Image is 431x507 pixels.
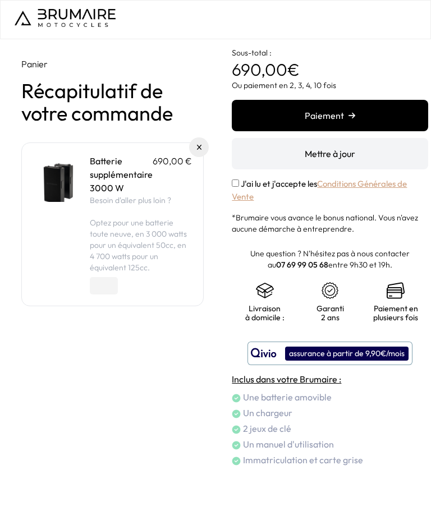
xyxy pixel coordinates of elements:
[232,425,241,434] img: check.png
[90,155,153,180] a: Batterie supplémentaire
[251,347,277,360] img: logo qivio
[373,304,418,322] p: Paiement en plusieurs fois
[232,390,428,404] li: Une batterie amovible
[232,212,428,234] p: *Brumaire vous avance le bonus national. Vous n'avez aucune démarche à entreprendre.
[232,80,428,91] p: Ou paiement en 2, 3, 4, 10 fois
[232,437,428,451] li: Un manuel d'utilisation
[321,282,339,299] img: certificat-de-garantie.png
[232,39,428,80] p: €
[232,406,428,420] li: Un chargeur
[247,342,412,365] button: assurance à partir de 9,90€/mois
[232,178,407,202] a: Conditions Générales de Vente
[90,218,187,273] span: Optez pour une batterie toute neuve, en 3 000 watts pour un équivalent 50cc, en 4 700 watts pour ...
[232,48,272,58] span: Sous-total :
[232,457,241,465] img: check.png
[276,260,328,270] a: 07 69 99 05 68
[232,409,241,418] img: check.png
[232,422,428,435] li: 2 jeux de clé
[21,80,204,125] h1: Récapitulatif de votre commande
[256,282,274,299] img: shipping.png
[153,154,192,181] p: 690,00 €
[232,441,241,450] img: check.png
[285,347,409,361] div: assurance à partir de 9,90€/mois
[21,57,204,71] p: Panier
[232,394,241,403] img: check.png
[387,282,405,299] img: credit-cards.png
[232,372,428,386] h4: Inclus dans votre Brumaire :
[232,248,428,270] p: Une question ? N'hésitez pas à nous contacter au entre 9h30 et 19h.
[232,100,428,131] button: Paiement
[243,304,286,322] p: Livraison à domicile :
[232,178,407,202] label: J'ai lu et j'accepte les
[33,154,81,202] img: Batterie supplémentaire - 3000 W
[309,304,352,322] p: Garanti 2 ans
[90,195,171,205] span: Besoin d'aller plus loin ?
[15,9,116,27] img: Logo de Brumaire
[197,145,202,150] img: Supprimer du panier
[349,112,355,119] img: right-arrow.png
[232,138,428,169] button: Mettre à jour
[232,453,428,467] li: Immatriculation et carte grise
[232,59,287,80] span: 690,00
[90,181,192,195] p: 3000 W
